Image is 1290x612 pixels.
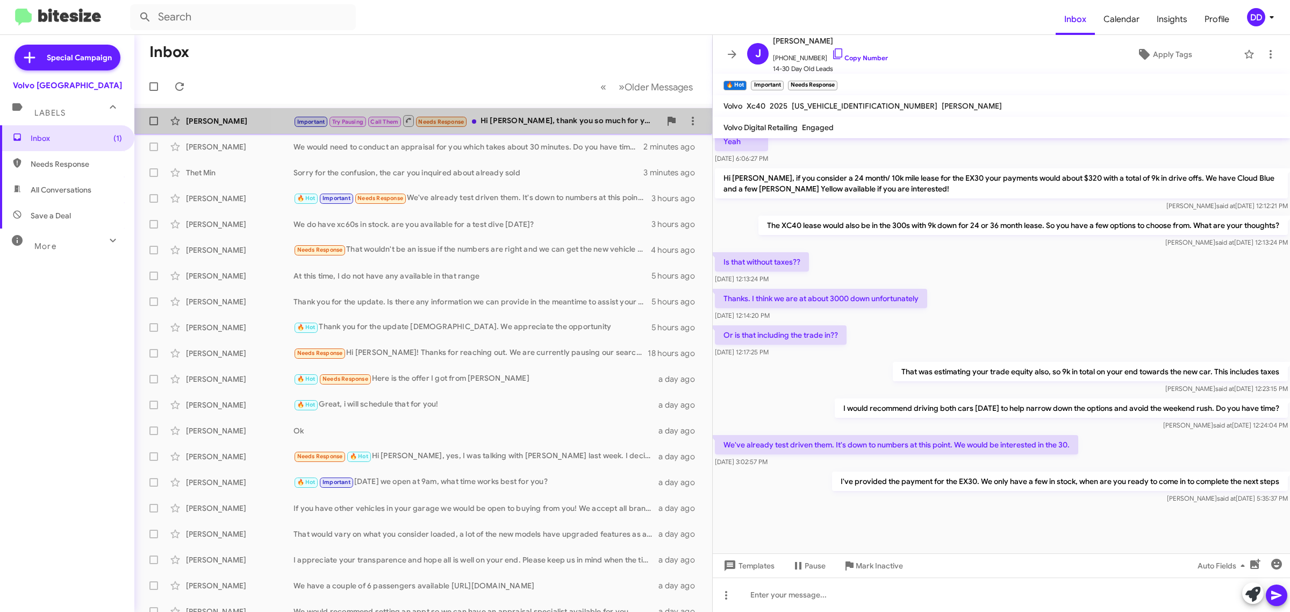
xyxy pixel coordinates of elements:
[658,374,704,385] div: a day ago
[715,325,847,345] p: Or is that including the trade in??
[1215,238,1234,246] span: said at
[1153,45,1192,64] span: Apply Tags
[715,154,768,162] span: [DATE] 6:06:27 PM
[612,76,699,98] button: Next
[658,477,704,488] div: a day ago
[186,193,293,204] div: [PERSON_NAME]
[370,118,398,125] span: Call Them
[31,210,71,221] span: Save a Deal
[1167,494,1288,502] span: [PERSON_NAME] [DATE] 5:35:37 PM
[619,80,625,94] span: »
[594,76,613,98] button: Previous
[293,425,658,436] div: Ok
[322,195,350,202] span: Important
[186,477,293,488] div: [PERSON_NAME]
[773,63,888,74] span: 14-30 Day Old Leads
[747,101,765,111] span: Xc40
[113,133,122,144] span: (1)
[130,4,356,30] input: Search
[773,34,888,47] span: [PERSON_NAME]
[625,81,693,93] span: Older Messages
[293,529,658,539] div: That would vary on what you consider loaded, a lot of the new models have upgraded features as a ...
[186,451,293,462] div: [PERSON_NAME]
[594,76,699,98] nav: Page navigation example
[293,450,658,462] div: Hi [PERSON_NAME], yes, I was talking with [PERSON_NAME] last week. I decided to wait a little bit...
[755,45,761,62] span: J
[856,556,903,575] span: Mark Inactive
[293,373,658,385] div: Here is the offer I got from [PERSON_NAME]
[715,252,809,272] p: Is that without taxes??
[1213,421,1232,429] span: said at
[31,159,122,169] span: Needs Response
[297,479,316,486] span: 🔥 Hot
[1247,8,1265,26] div: DD
[715,132,768,151] p: Yeah
[643,167,704,178] div: 3 minutes ago
[297,324,316,331] span: 🔥 Hot
[1090,45,1238,64] button: Apply Tags
[1165,238,1288,246] span: [PERSON_NAME] [DATE] 12:13:24 PM
[297,118,325,125] span: Important
[1198,556,1249,575] span: Auto Fields
[658,529,704,539] div: a day ago
[293,296,651,307] div: Thank you for the update. Is there any information we can provide in the meantime to assist your ...
[186,529,293,539] div: [PERSON_NAME]
[658,451,704,462] div: a day ago
[293,271,651,281] div: At this time, I do not have any available in that range
[651,193,704,204] div: 3 hours ago
[297,195,316,202] span: 🔥 Hot
[658,503,704,514] div: a day ago
[34,241,56,251] span: More
[1095,4,1148,35] span: Calendar
[1166,202,1288,210] span: [PERSON_NAME] [DATE] 12:12:21 PM
[186,503,293,514] div: [PERSON_NAME]
[293,554,658,565] div: I appreciate your transparence and hope all is well on your end. Please keep us in mind when the ...
[1216,202,1235,210] span: said at
[792,101,937,111] span: [US_VEHICLE_IDENTIFICATION_NUMBER]
[293,503,658,514] div: If you have other vehicles in your garage we would be open to buying from you! We accept all bran...
[723,101,742,111] span: Volvo
[651,271,704,281] div: 5 hours ago
[651,296,704,307] div: 5 hours ago
[1217,494,1236,502] span: said at
[715,275,769,283] span: [DATE] 12:13:24 PM
[1196,4,1238,35] a: Profile
[723,123,798,132] span: Volvo Digital Retailing
[834,556,912,575] button: Mark Inactive
[186,425,293,436] div: [PERSON_NAME]
[1163,421,1288,429] span: [PERSON_NAME] [DATE] 12:24:04 PM
[186,554,293,565] div: [PERSON_NAME]
[1148,4,1196,35] a: Insights
[15,45,120,70] a: Special Campaign
[186,374,293,385] div: [PERSON_NAME]
[293,114,661,127] div: Hi [PERSON_NAME], thank you so much for your assistance! However, we have bought a Volvo elsewher...
[835,398,1288,418] p: I would recommend driving both cars [DATE] to help narrow down the options and avoid the weekend ...
[715,168,1288,198] p: Hi [PERSON_NAME], if you consider a 24 month/ 10k mile lease for the EX30 your payments would abo...
[293,167,643,178] div: Sorry for the confusion, the car you inquired about already sold
[715,289,927,308] p: Thanks. I think we are at about 3000 down unfortunately
[658,400,704,410] div: a day ago
[893,362,1288,381] p: That was estimating your trade equity also, so 9k in total on your end towards the new car. This ...
[293,244,651,256] div: That wouldn't be an issue if the numbers are right and we can get the new vehicle over to me quickly
[322,375,368,382] span: Needs Response
[293,321,651,333] div: Thank you for the update [DEMOGRAPHIC_DATA]. We appreciate the opportunity
[715,435,1078,454] p: We've already test driven them. It's down to numbers at this point. We would be interested in the...
[770,101,787,111] span: 2025
[751,81,783,90] small: Important
[1215,385,1234,393] span: said at
[1238,8,1278,26] button: DD
[802,123,834,132] span: Engaged
[31,133,122,144] span: Inbox
[643,141,704,152] div: 2 minutes ago
[783,556,834,575] button: Pause
[715,458,768,466] span: [DATE] 3:02:57 PM
[47,52,112,63] span: Special Campaign
[715,348,769,356] span: [DATE] 12:17:25 PM
[600,80,606,94] span: «
[293,192,651,204] div: We've already test driven them. It's down to numbers at this point. We would be interested in the...
[186,400,293,410] div: [PERSON_NAME]
[293,347,648,359] div: Hi [PERSON_NAME]! Thanks for reaching out. We are currently pausing our search. for a new car. I ...
[658,554,704,565] div: a day ago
